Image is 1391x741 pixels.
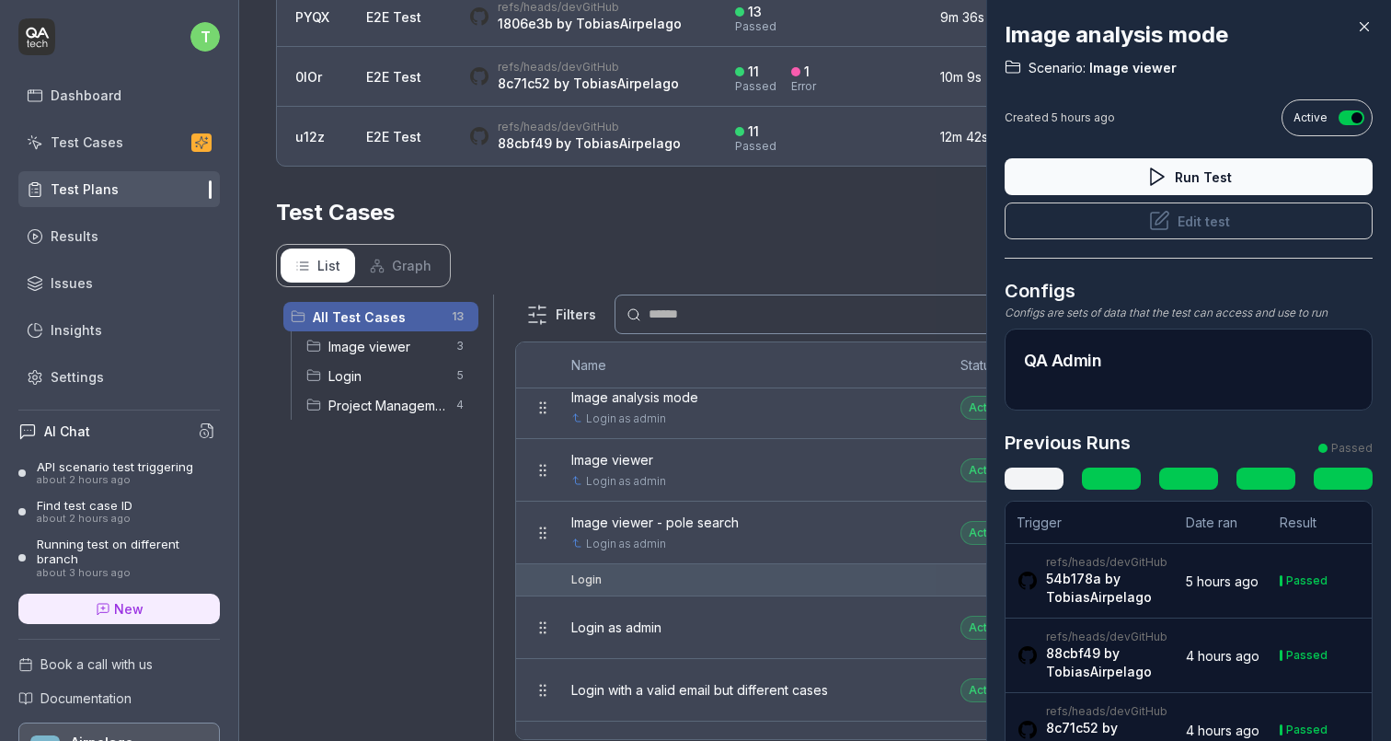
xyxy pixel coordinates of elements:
[1046,589,1152,605] a: TobiasAirpelago
[1005,110,1115,126] div: Created
[1046,555,1131,569] a: refs/heads/dev
[1005,277,1373,305] h3: Configs
[1046,571,1101,586] a: 54b178a
[1024,348,1353,373] h2: QA Admin
[1005,203,1373,239] button: Edit test
[1293,110,1328,126] span: Active
[1286,650,1328,661] div: Passed
[1186,723,1259,738] time: 4 hours ago
[1006,502,1175,544] th: Trigger
[1046,704,1167,719] div: GitHub
[1005,305,1373,321] div: Configs are sets of data that the test can access and use to run
[1286,575,1328,586] div: Passed
[1186,573,1259,589] time: 5 hours ago
[1175,502,1269,544] th: Date ran
[1286,724,1328,735] div: Passed
[1046,630,1167,644] div: GitHub
[1331,440,1373,457] div: Passed
[1186,648,1259,664] time: 4 hours ago
[1005,158,1373,195] button: Run Test
[1005,429,1131,457] h3: Previous Runs
[1029,59,1086,77] span: Scenario:
[1046,555,1167,570] div: GitHub
[1269,502,1372,544] th: Result
[1086,59,1177,77] span: Image viewer
[1046,704,1131,718] a: refs/heads/dev
[1052,110,1115,124] time: 5 hours ago
[1046,630,1131,643] a: refs/heads/dev
[1005,18,1373,52] h2: Image analysis mode
[1046,720,1098,735] a: 8c71c52
[1046,570,1167,607] div: by
[1046,664,1152,679] a: TobiasAirpelago
[1046,645,1100,661] a: 88cbf49
[1046,644,1167,681] div: by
